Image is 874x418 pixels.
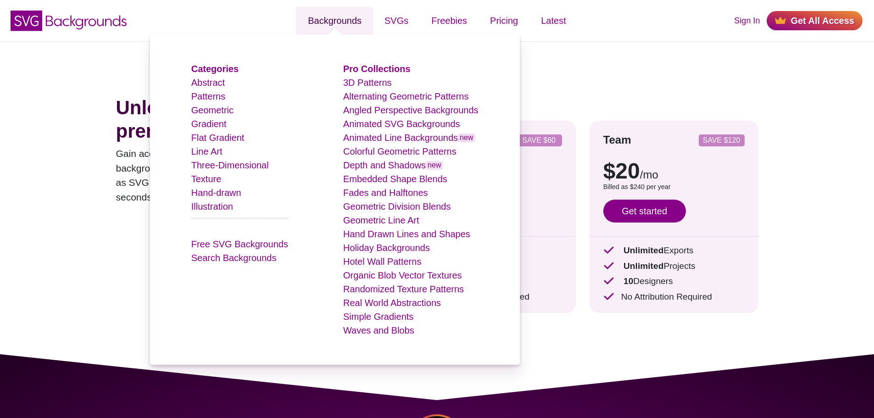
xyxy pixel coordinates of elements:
a: Free SVG Backgrounds [191,239,288,249]
a: Hotel Wall Patterns [343,256,421,267]
span: new [458,134,475,142]
a: Geometric Division Blends [343,201,451,212]
a: Latest [529,7,577,34]
a: Colorful Geometric Patterns [343,146,456,156]
p: Exports [603,244,745,257]
p: SAVE $120 [702,137,741,144]
a: Simple Gradients [343,312,413,322]
a: SVGs [373,7,420,34]
a: Waves and Blobs [343,325,414,335]
a: Fades and Halftones [343,188,428,198]
a: Gradient [191,119,227,129]
a: Flat Gradient [191,133,245,143]
a: Sign In [734,15,760,27]
p: No Attribution Required [603,290,745,304]
span: new [426,161,443,170]
a: Abstract [191,78,225,88]
a: Categories [191,64,239,74]
p: Billed as $240 per year [603,182,745,192]
a: Search Backgrounds [191,253,277,263]
a: Alternating Geometric Patterns [343,91,468,101]
a: Pro Collections [343,64,411,74]
p: $20 [603,160,745,182]
a: Hand-drawn [191,188,241,198]
a: Geometric [191,105,234,115]
a: Organic Blob Vector Textures [343,270,462,280]
a: Animated SVG Backgrounds [343,119,460,129]
a: Three-Dimensional [191,160,269,170]
a: Hand Drawn Lines and Shapes [343,229,470,239]
a: Animated Line Backgroundsnew [343,133,475,143]
a: Geometric Line Art [343,215,419,225]
a: Texture [191,174,222,184]
strong: Team [603,134,631,146]
a: Angled Perspective Backgrounds [343,105,479,115]
a: Get All Access [767,11,863,30]
a: Line Art [191,146,223,156]
a: Freebies [420,7,479,34]
p: Projects [603,260,745,273]
span: /mo [640,168,658,181]
a: Depth and Shadowsnew [343,160,443,170]
h1: Unlock access to all our premium graphics [116,96,379,143]
a: Randomized Texture Patterns [343,284,464,294]
a: Real World Abstractions [343,298,441,308]
p: Gain access to thousands of premium SVGs, including backgrounds, icons, doodles, and more. Everyt... [116,146,379,204]
a: Patterns [191,91,225,101]
p: SAVE $60 [520,137,558,144]
a: Illustration [191,201,233,212]
a: Embedded Shape Blends [343,174,447,184]
a: Backgrounds [296,7,373,34]
a: Holiday Backgrounds [343,243,430,253]
a: 3D Patterns [343,78,392,88]
a: Get started [603,200,686,223]
p: Designers [603,275,745,288]
strong: Unlimited [623,245,663,255]
strong: Unlimited [623,261,663,271]
a: Pricing [479,7,529,34]
strong: 10 [623,276,633,286]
